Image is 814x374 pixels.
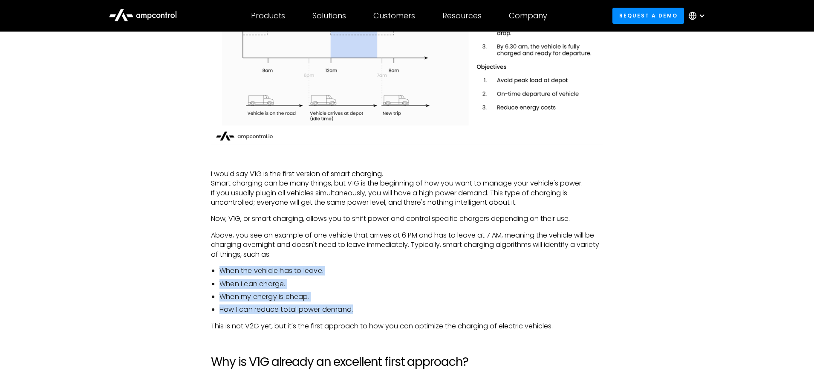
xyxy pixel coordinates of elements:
[251,11,285,20] div: Products
[211,169,603,208] p: I would say V1G is the first version of smart charging. Smart charging can be many things, but V1...
[612,8,684,23] a: Request a demo
[373,11,415,20] div: Customers
[312,11,346,20] div: Solutions
[219,292,603,302] li: When my energy is cheap.
[211,322,603,331] p: This is not V2G yet, but it's the first approach to how you can optimize the charging of electric...
[211,355,603,369] h2: Why is V1G already an excellent first approach?
[211,214,603,223] p: Now, V1G, or smart charging, allows you to shift power and control specific chargers depending on...
[442,11,482,20] div: Resources
[509,11,547,20] div: Company
[219,266,603,275] li: When the vehicle has to leave.
[219,279,603,289] li: When I can charge.
[219,305,603,314] li: How I can reduce total power demand.
[211,231,603,259] p: Above, you see an example of one vehicle that arrives at 6 PM and has to leave at 7 AM, meaning t...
